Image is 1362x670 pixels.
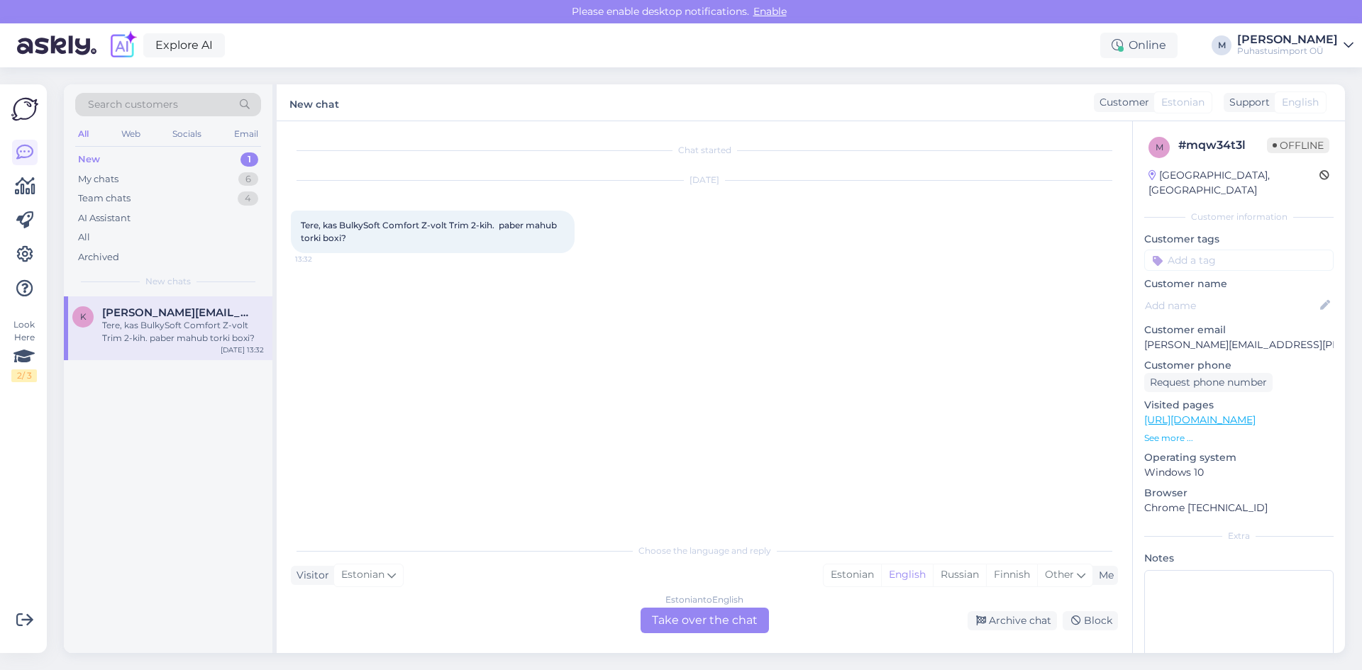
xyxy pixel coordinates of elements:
[1237,34,1353,57] a: [PERSON_NAME]Puhastusimport OÜ
[1148,168,1319,198] div: [GEOGRAPHIC_DATA], [GEOGRAPHIC_DATA]
[1144,323,1334,337] p: Customer email
[665,593,743,606] div: Estonian to English
[78,152,100,167] div: New
[1267,138,1329,153] span: Offline
[1144,373,1273,392] div: Request phone number
[1093,568,1114,583] div: Me
[78,230,90,245] div: All
[1045,568,1074,581] span: Other
[1212,35,1231,55] div: M
[289,93,339,112] label: New chat
[11,96,38,123] img: Askly Logo
[295,254,348,264] span: 13:32
[1144,211,1334,223] div: Customer information
[1144,432,1334,445] p: See more ...
[11,318,37,382] div: Look Here
[1145,298,1317,313] input: Add name
[291,545,1118,557] div: Choose the language and reply
[1144,530,1334,542] div: Extra
[824,564,881,586] div: Estonian
[145,275,191,288] span: New chats
[1100,33,1178,58] div: Online
[1144,232,1334,247] p: Customer tags
[238,191,258,206] div: 4
[1144,501,1334,515] p: Chrome [TECHNICAL_ID]
[341,567,384,583] span: Estonian
[78,211,131,225] div: AI Assistant
[231,125,261,143] div: Email
[1144,551,1334,566] p: Notes
[1144,465,1334,480] p: Windows 10
[1282,95,1319,110] span: English
[1237,45,1338,57] div: Puhastusimport OÜ
[118,125,143,143] div: Web
[1178,137,1267,154] div: # mqw34t3l
[80,311,87,322] span: k
[143,33,225,57] a: Explore AI
[881,564,933,586] div: English
[1144,277,1334,291] p: Customer name
[1094,95,1149,110] div: Customer
[291,568,329,583] div: Visitor
[88,97,178,112] span: Search customers
[78,191,131,206] div: Team chats
[1237,34,1338,45] div: [PERSON_NAME]
[11,369,37,382] div: 2 / 3
[108,30,138,60] img: explore-ai
[102,306,250,319] span: kristi.kask@hotmail.com
[749,5,791,18] span: Enable
[1224,95,1270,110] div: Support
[1144,450,1334,465] p: Operating system
[240,152,258,167] div: 1
[78,172,118,186] div: My chats
[1144,250,1334,271] input: Add a tag
[1156,142,1163,152] span: m
[1144,486,1334,501] p: Browser
[291,144,1118,157] div: Chat started
[986,564,1037,586] div: Finnish
[238,172,258,186] div: 6
[1144,337,1334,352] p: [PERSON_NAME][EMAIL_ADDRESS][PERSON_NAME][DOMAIN_NAME]
[301,220,559,243] span: Tere, kas BulkySoft Comfort Z-volt Trim 2-kih. paber mahub torki boxi?
[1144,413,1256,426] a: [URL][DOMAIN_NAME]
[1144,398,1334,413] p: Visited pages
[1161,95,1205,110] span: Estonian
[1063,611,1118,630] div: Block
[291,174,1118,186] div: [DATE]
[75,125,92,143] div: All
[1144,358,1334,373] p: Customer phone
[78,250,119,264] div: Archived
[933,564,986,586] div: Russian
[221,345,264,355] div: [DATE] 13:32
[170,125,204,143] div: Socials
[968,611,1057,630] div: Archive chat
[641,608,769,633] div: Take over the chat
[102,319,264,345] div: Tere, kas BulkySoft Comfort Z-volt Trim 2-kih. paber mahub torki boxi?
